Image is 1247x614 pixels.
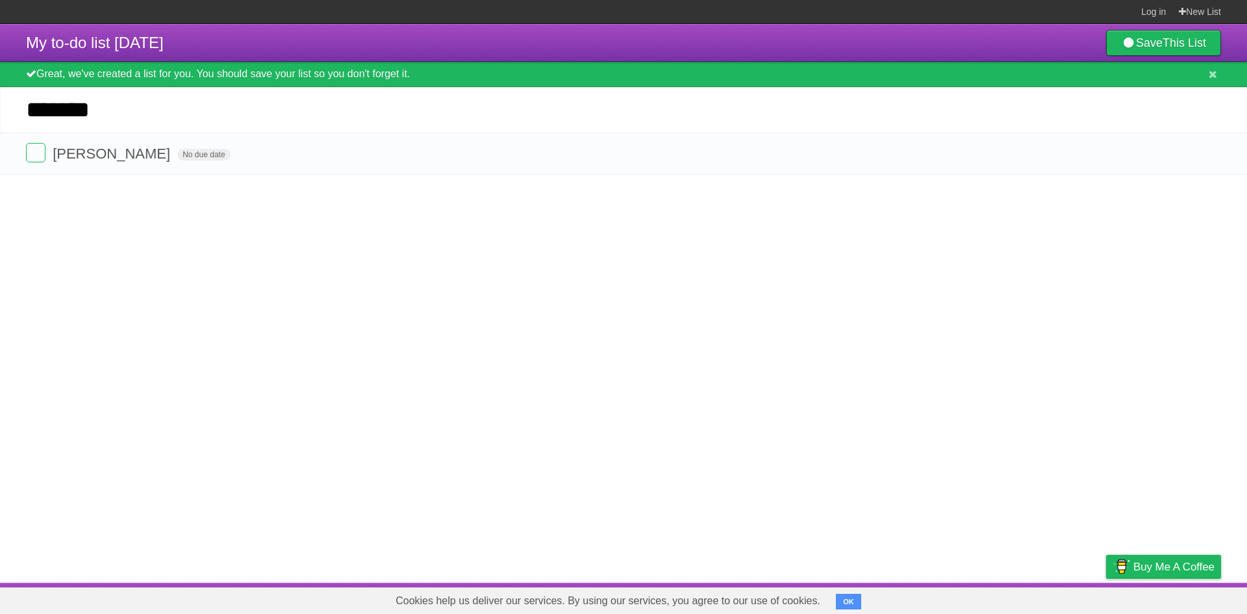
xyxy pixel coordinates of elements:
[1045,586,1074,611] a: Terms
[933,586,961,611] a: About
[836,594,861,609] button: OK
[1133,556,1215,578] span: Buy me a coffee
[26,143,45,162] label: Done
[383,588,833,614] span: Cookies help us deliver our services. By using our services, you agree to our use of cookies.
[177,149,230,160] span: No due date
[1089,586,1123,611] a: Privacy
[1106,30,1221,56] a: SaveThis List
[53,146,173,162] span: [PERSON_NAME]
[1113,556,1130,578] img: Buy me a coffee
[1163,36,1206,49] b: This List
[976,586,1029,611] a: Developers
[1106,555,1221,579] a: Buy me a coffee
[1139,586,1221,611] a: Suggest a feature
[26,34,164,51] span: My to-do list [DATE]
